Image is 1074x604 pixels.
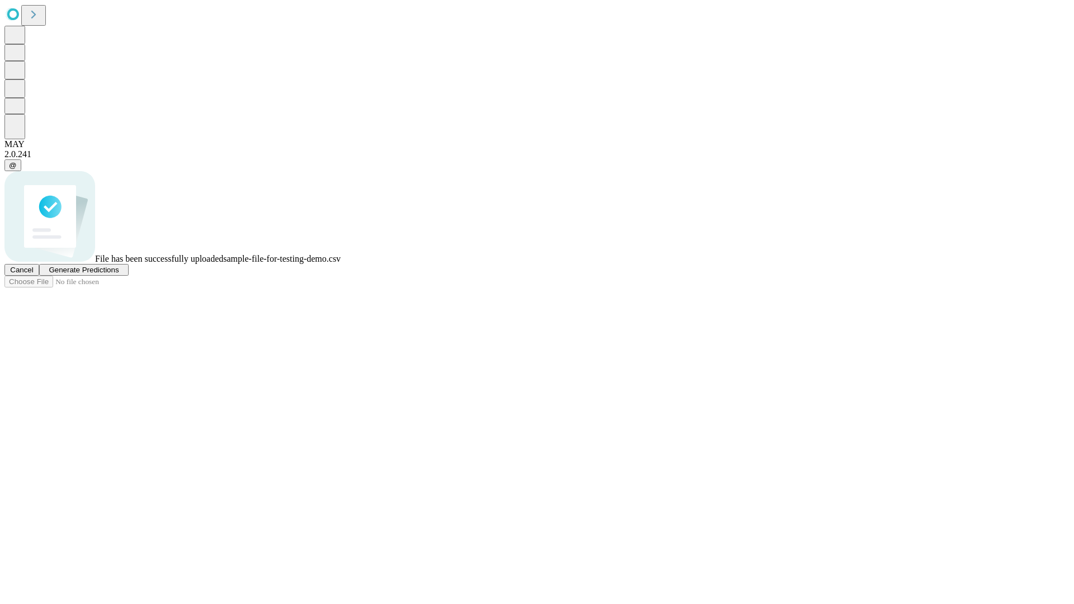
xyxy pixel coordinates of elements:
span: Generate Predictions [49,266,119,274]
span: sample-file-for-testing-demo.csv [223,254,341,263]
button: Generate Predictions [39,264,129,276]
button: @ [4,159,21,171]
button: Cancel [4,264,39,276]
div: MAY [4,139,1070,149]
span: Cancel [10,266,34,274]
div: 2.0.241 [4,149,1070,159]
span: File has been successfully uploaded [95,254,223,263]
span: @ [9,161,17,169]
